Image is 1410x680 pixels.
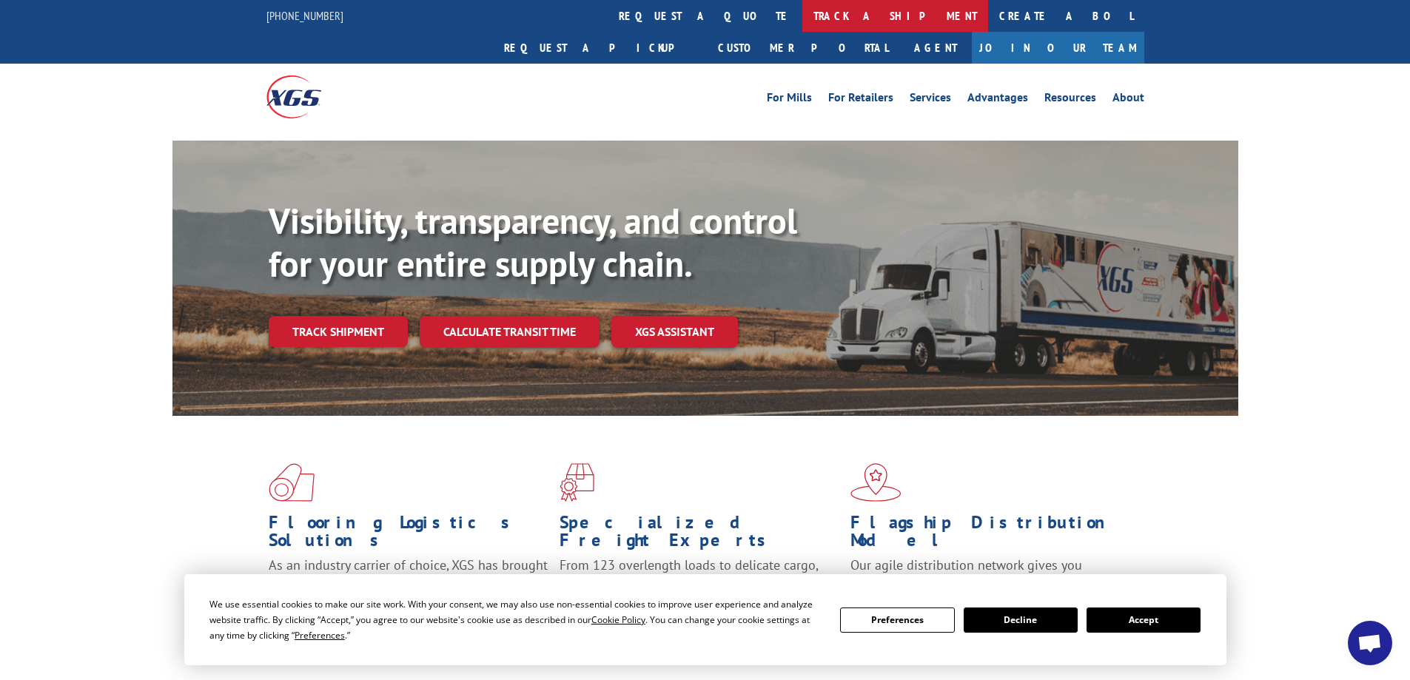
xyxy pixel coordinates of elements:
[767,92,812,108] a: For Mills
[850,556,1123,591] span: Our agile distribution network gives you nationwide inventory management on demand.
[964,607,1078,633] button: Decline
[560,556,839,622] p: From 123 overlength loads to delicate cargo, our experienced staff knows the best way to move you...
[1348,621,1392,665] div: Open chat
[850,463,902,502] img: xgs-icon-flagship-distribution-model-red
[1087,607,1201,633] button: Accept
[269,316,408,347] a: Track shipment
[269,556,548,609] span: As an industry carrier of choice, XGS has brought innovation and dedication to flooring logistics...
[611,316,738,348] a: XGS ASSISTANT
[269,463,315,502] img: xgs-icon-total-supply-chain-intelligence-red
[560,514,839,556] h1: Specialized Freight Experts
[707,32,899,64] a: Customer Portal
[1044,92,1096,108] a: Resources
[1112,92,1144,108] a: About
[184,574,1226,665] div: Cookie Consent Prompt
[266,8,343,23] a: [PHONE_NUMBER]
[560,463,594,502] img: xgs-icon-focused-on-flooring-red
[967,92,1028,108] a: Advantages
[910,92,951,108] a: Services
[295,629,345,642] span: Preferences
[972,32,1144,64] a: Join Our Team
[269,198,797,286] b: Visibility, transparency, and control for your entire supply chain.
[209,596,822,643] div: We use essential cookies to make our site work. With your consent, we may also use non-essential ...
[899,32,972,64] a: Agent
[850,514,1130,556] h1: Flagship Distribution Model
[828,92,893,108] a: For Retailers
[840,607,954,633] button: Preferences
[493,32,707,64] a: Request a pickup
[269,514,548,556] h1: Flooring Logistics Solutions
[591,613,645,626] span: Cookie Policy
[420,316,600,348] a: Calculate transit time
